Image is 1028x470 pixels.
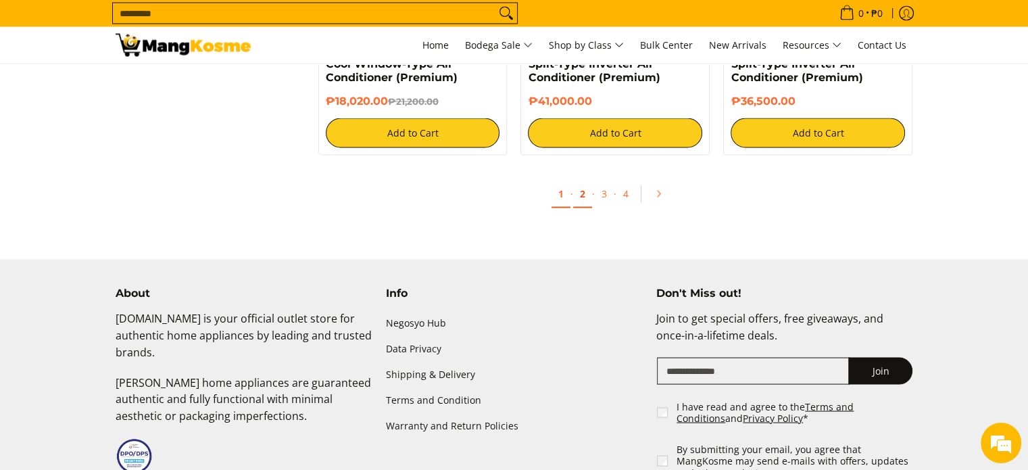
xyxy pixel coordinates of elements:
[116,375,372,438] p: [PERSON_NAME] home appliances are guaranteed authentic and fully functional with minimal aestheti...
[858,39,906,51] span: Contact Us
[677,401,914,425] label: I have read and agree to the and *
[386,336,643,362] a: Data Privacy
[573,181,592,208] a: 2
[677,400,854,425] a: Terms and Conditions
[422,39,449,51] span: Home
[386,287,643,300] h4: Info
[386,414,643,440] a: Warranty and Return Policies
[416,27,456,64] a: Home
[549,37,624,54] span: Shop by Class
[312,176,920,219] ul: Pagination
[656,310,912,358] p: Join to get special offers, free giveaways, and once-in-a-lifetime deals.
[731,118,905,148] button: Add to Cart
[326,118,500,148] button: Add to Cart
[542,27,631,64] a: Shop by Class
[552,181,570,208] a: 1
[528,95,702,108] h6: ₱41,000.00
[709,39,766,51] span: New Arrivals
[78,146,187,283] span: We're online!
[386,388,643,414] a: Terms and Condition
[614,187,616,200] span: ·
[7,321,258,368] textarea: Type your message and hit 'Enter'
[116,287,372,300] h4: About
[776,27,848,64] a: Resources
[116,310,372,374] p: [DOMAIN_NAME] is your official outlet store for authentic home appliances by leading and trusted ...
[851,27,913,64] a: Contact Us
[633,27,700,64] a: Bulk Center
[70,76,227,93] div: Chat with us now
[640,39,693,51] span: Bulk Center
[570,187,573,200] span: ·
[616,181,635,207] a: 4
[656,287,912,300] h4: Don't Miss out!
[528,118,702,148] button: Add to Cart
[848,358,912,385] button: Join
[731,95,905,108] h6: ₱36,500.00
[116,34,251,57] img: Carrier Aircons: Shop at Mang Kosme - Official Carrier Outlet
[386,310,643,336] a: Negosyo Hub
[856,9,866,18] span: 0
[326,95,500,108] h6: ₱18,020.00
[264,27,913,64] nav: Main Menu
[743,412,803,425] a: Privacy Policy
[783,37,841,54] span: Resources
[495,3,517,24] button: Search
[592,187,595,200] span: ·
[386,362,643,387] a: Shipping & Delivery
[458,27,539,64] a: Bodega Sale
[465,37,533,54] span: Bodega Sale
[835,6,887,21] span: •
[595,181,614,207] a: 3
[222,7,254,39] div: Minimize live chat window
[388,96,439,107] del: ₱21,200.00
[702,27,773,64] a: New Arrivals
[869,9,885,18] span: ₱0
